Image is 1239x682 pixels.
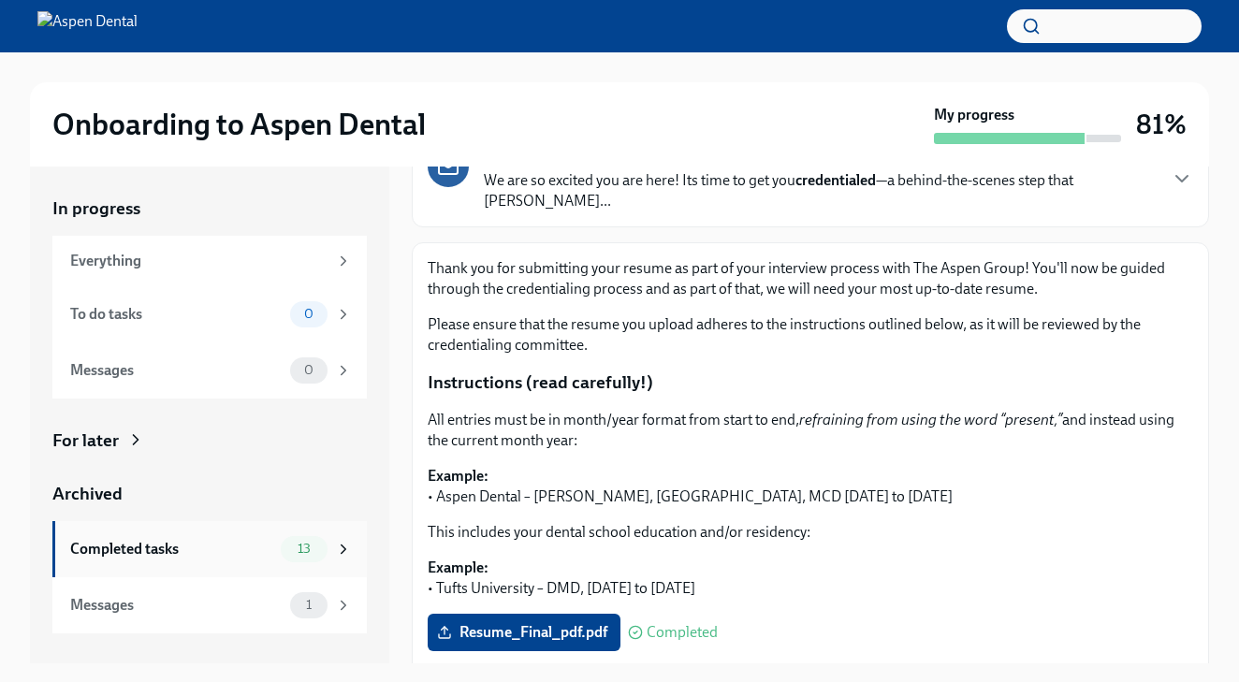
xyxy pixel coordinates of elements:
a: Completed tasks13 [52,521,367,577]
span: Completed [647,625,718,640]
p: Instructions (read carefully!) [428,370,1193,395]
p: Thank you for submitting your resume as part of your interview process with The Aspen Group! You'... [428,258,1193,299]
a: For later [52,428,367,453]
a: In progress [52,196,367,221]
span: 0 [293,363,325,377]
div: Everything [70,251,328,271]
span: Resume_Final_pdf.pdf [441,623,607,642]
img: Aspen Dental [37,11,138,41]
div: For later [52,428,119,453]
strong: credentialed [795,171,876,189]
p: All entries must be in month/year format from start to end, and instead using the current month y... [428,410,1193,451]
a: Messages1 [52,577,367,633]
p: This includes your dental school education and/or residency: [428,522,1193,543]
a: Everything [52,236,367,286]
p: We are so excited you are here! Its time to get you —a behind-the-scenes step that [PERSON_NAME]... [484,170,1156,211]
a: Archived [52,482,367,506]
h3: 81% [1136,108,1187,141]
strong: Example: [428,467,488,485]
strong: My progress [934,105,1014,125]
div: Messages [70,595,283,616]
p: • Aspen Dental – [PERSON_NAME], [GEOGRAPHIC_DATA], MCD [DATE] to [DATE] [428,466,1193,507]
h2: Onboarding to Aspen Dental [52,106,426,143]
label: Resume_Final_pdf.pdf [428,614,620,651]
p: • Tufts University – DMD, [DATE] to [DATE] [428,558,1193,599]
strong: Example: [428,559,488,576]
span: 0 [293,307,325,321]
em: refraining from using the word “present,” [799,411,1062,428]
a: Messages0 [52,342,367,399]
div: Messages [70,360,283,381]
div: To do tasks [70,304,283,325]
span: 13 [286,542,322,556]
div: Completed tasks [70,539,273,559]
span: 1 [295,598,323,612]
a: To do tasks0 [52,286,367,342]
p: Please ensure that the resume you upload adheres to the instructions outlined below, as it will b... [428,314,1193,356]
